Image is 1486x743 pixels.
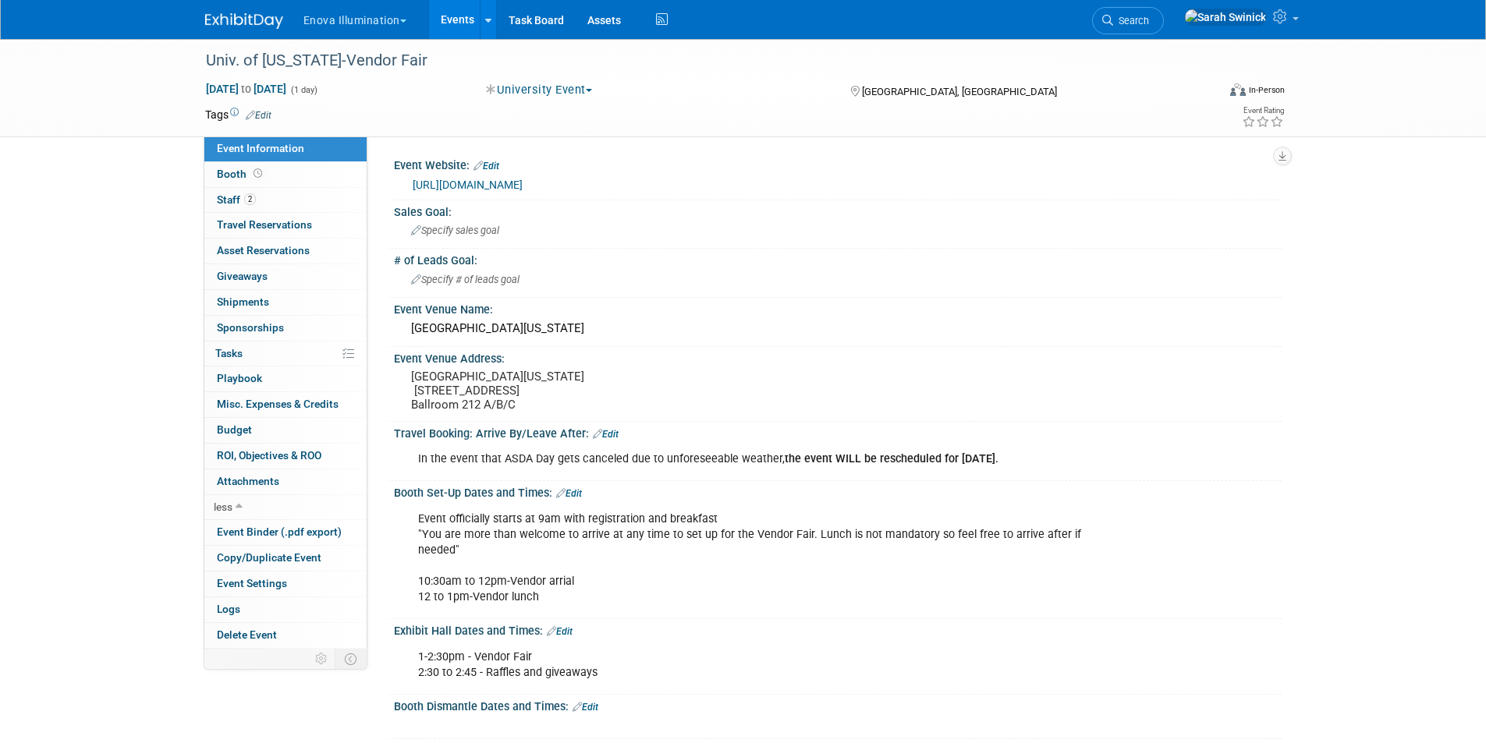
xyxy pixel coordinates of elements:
[204,418,367,443] a: Budget
[217,295,269,308] span: Shipments
[205,82,287,96] span: [DATE] [DATE]
[200,47,1193,75] div: Univ. of [US_STATE]-Vendor Fair
[1248,84,1285,96] div: In-Person
[1113,15,1149,27] span: Search
[1242,107,1284,115] div: Event Rating
[204,495,367,520] a: less
[411,274,520,285] span: Specify # of leads goal
[411,370,747,412] pre: [GEOGRAPHIC_DATA][US_STATE] [STREET_ADDRESS] Ballroom 212 A/B/C
[1230,83,1246,96] img: Format-Inperson.png
[214,501,232,513] span: less
[862,86,1057,97] span: [GEOGRAPHIC_DATA], [GEOGRAPHIC_DATA]
[217,372,262,384] span: Playbook
[394,200,1282,220] div: Sales Goal:
[217,525,342,538] span: Event Binder (.pdf export)
[573,702,598,713] a: Edit
[394,347,1282,366] div: Event Venue Address:
[394,154,1282,174] div: Event Website:
[204,239,367,264] a: Asset Reservations
[1092,7,1164,34] a: Search
[204,571,367,596] a: Event Settings
[217,193,256,206] span: Staff
[394,619,1282,639] div: Exhibit Hall Dates and Times:
[204,316,367,341] a: Sponsorships
[217,321,284,334] span: Sponsorships
[204,469,367,494] a: Attachments
[411,225,499,236] span: Specify sales goal
[1184,9,1267,26] img: Sarah Swinick
[246,110,271,121] a: Edit
[217,577,287,589] span: Event Settings
[413,179,523,191] a: [URL][DOMAIN_NAME]
[204,597,367,622] a: Logs
[204,162,367,187] a: Booth
[204,341,367,366] a: Tasks
[204,623,367,648] a: Delete Event
[204,392,367,417] a: Misc. Expenses & Credits
[204,136,367,161] a: Event Information
[217,449,321,462] span: ROI, Objectives & ROO
[217,551,321,564] span: Copy/Duplicate Event
[217,168,265,180] span: Booth
[407,504,1110,613] div: Event officially starts at 9am with registration and breakfast "You are more than welcome to arri...
[217,423,252,436] span: Budget
[394,695,1282,715] div: Booth Dismantle Dates and Times:
[204,444,367,469] a: ROI, Objectives & ROO
[204,264,367,289] a: Giveaways
[204,546,367,571] a: Copy/Duplicate Event
[394,249,1282,268] div: # of Leads Goal:
[204,366,367,391] a: Playbook
[289,85,317,95] span: (1 day)
[217,603,240,615] span: Logs
[556,488,582,499] a: Edit
[406,317,1270,341] div: [GEOGRAPHIC_DATA][US_STATE]
[217,270,268,282] span: Giveaways
[217,628,277,641] span: Delete Event
[473,161,499,172] a: Edit
[217,244,310,257] span: Asset Reservations
[244,193,256,205] span: 2
[407,444,1110,475] div: In the event that ASDA Day gets canceled due to unforeseeable weather,
[217,218,312,231] span: Travel Reservations
[407,642,1110,688] div: 1-2:30pm - Vendor Fair 2:30 to 2:45 - Raffles and giveaways
[593,429,619,440] a: Edit
[217,142,304,154] span: Event Information
[204,520,367,545] a: Event Binder (.pdf export)
[1125,81,1286,104] div: Event Format
[239,83,254,95] span: to
[204,290,367,315] a: Shipments
[217,398,339,410] span: Misc. Expenses & Credits
[394,481,1282,501] div: Booth Set-Up Dates and Times:
[217,475,279,487] span: Attachments
[785,452,998,465] b: the event WILL be rescheduled for [DATE].
[394,298,1282,317] div: Event Venue Name:
[204,188,367,213] a: Staff2
[481,82,598,98] button: University Event
[205,107,271,122] td: Tags
[308,649,335,669] td: Personalize Event Tab Strip
[204,213,367,238] a: Travel Reservations
[205,13,283,29] img: ExhibitDay
[215,347,243,359] span: Tasks
[394,422,1282,442] div: Travel Booking: Arrive By/Leave After:
[250,168,265,179] span: Booth not reserved yet
[335,649,367,669] td: Toggle Event Tabs
[547,626,573,637] a: Edit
